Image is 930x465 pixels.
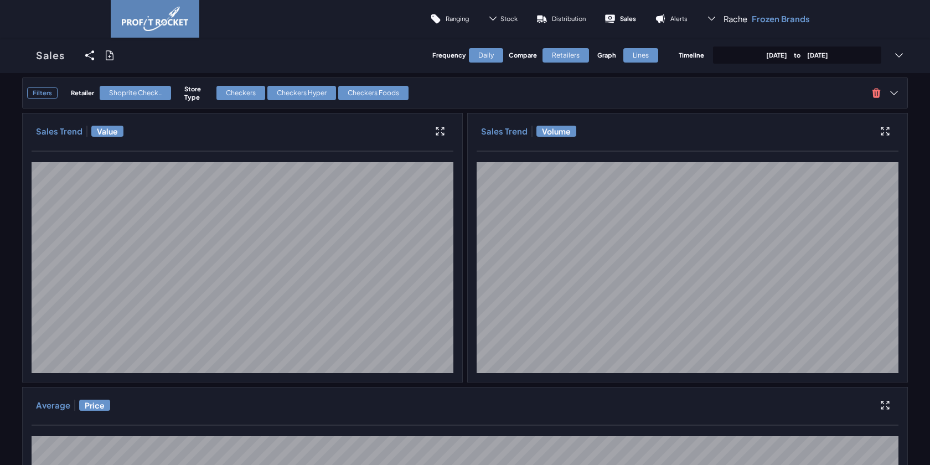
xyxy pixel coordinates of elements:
[500,14,518,23] span: Stock
[542,48,589,63] div: Retailers
[766,51,828,59] p: [DATE] [DATE]
[184,85,211,101] h4: Store Type
[79,400,110,411] span: Price
[620,14,636,23] p: Sales
[71,89,94,97] h4: Retailer
[36,400,70,411] h3: Average
[752,13,810,24] p: Frozen Brands
[421,6,478,32] a: Ranging
[481,126,528,137] h3: Sales Trend
[432,51,463,59] h4: Frequency
[595,6,645,32] a: Sales
[91,126,123,137] span: Value
[267,86,336,100] div: Checkers Hyper
[27,87,58,99] h3: Filters
[122,7,188,31] img: image
[469,48,503,63] div: Daily
[645,6,697,32] a: Alerts
[527,6,595,32] a: Distribution
[787,51,807,59] span: to
[597,51,618,59] h4: Graph
[552,14,586,23] p: Distribution
[446,14,469,23] p: Ranging
[670,14,688,23] p: Alerts
[216,86,265,100] div: Checkers
[338,86,409,100] div: Checkers Foods
[679,51,704,59] h4: Timeline
[36,126,82,137] h3: Sales Trend
[509,51,537,59] h4: Compare
[623,48,658,63] div: Lines
[724,13,747,24] span: Rache
[536,126,576,137] span: Volume
[22,38,79,73] a: Sales
[100,86,171,100] div: Shoprite Check..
